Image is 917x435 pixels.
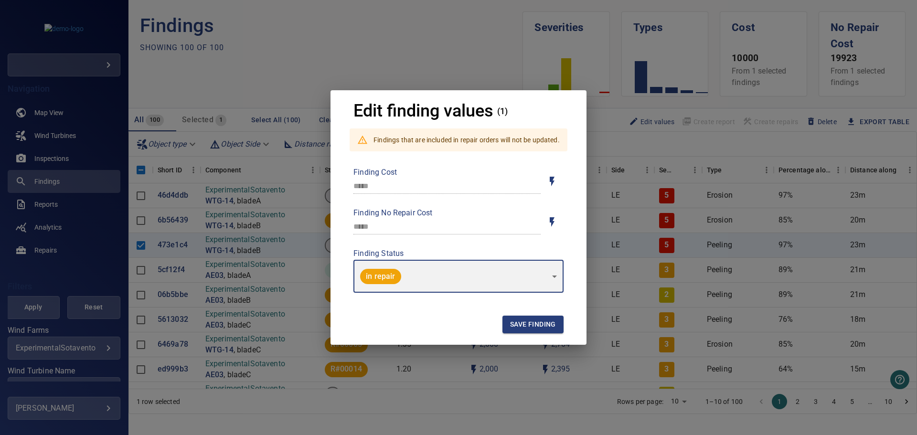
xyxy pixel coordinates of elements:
span: Save finding [510,318,556,330]
div: Findings that are included in repair orders will not be updated. [373,131,560,149]
button: Save finding [502,316,564,333]
h4: (1) [497,106,508,116]
div: in repair [353,260,564,293]
button: Toggle for auto / manual values [541,170,564,193]
label: Finding Status [353,250,564,257]
label: Finding Cost [353,169,541,176]
span: in repair [360,272,401,281]
h1: Edit finding values [353,102,493,121]
button: Toggle for auto / manual values [541,211,564,233]
label: Finding No Repair Cost [353,209,541,217]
